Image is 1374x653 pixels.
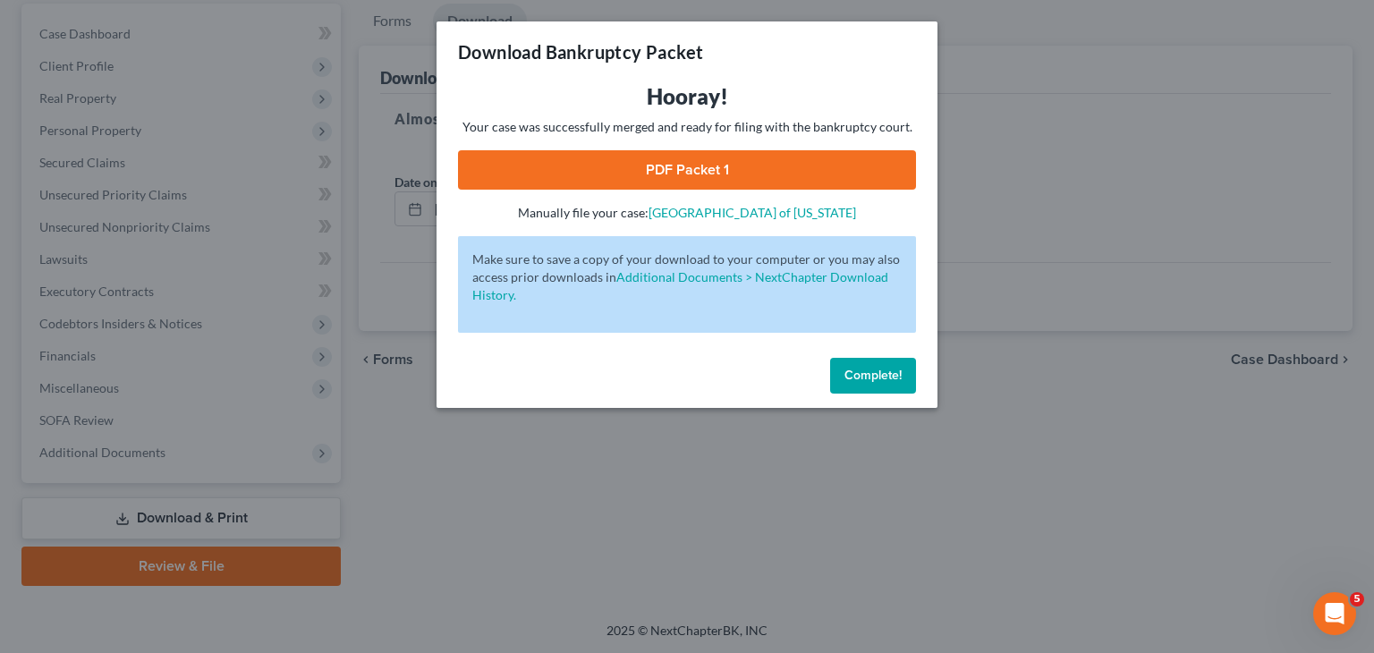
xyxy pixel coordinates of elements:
p: Manually file your case: [458,204,916,222]
a: Additional Documents > NextChapter Download History. [472,269,888,302]
span: Complete! [844,368,902,383]
p: Your case was successfully merged and ready for filing with the bankruptcy court. [458,118,916,136]
p: Make sure to save a copy of your download to your computer or you may also access prior downloads in [472,250,902,304]
a: PDF Packet 1 [458,150,916,190]
h3: Download Bankruptcy Packet [458,39,703,64]
iframe: Intercom live chat [1313,592,1356,635]
a: [GEOGRAPHIC_DATA] of [US_STATE] [649,205,856,220]
h3: Hooray! [458,82,916,111]
span: 5 [1350,592,1364,606]
button: Complete! [830,358,916,394]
